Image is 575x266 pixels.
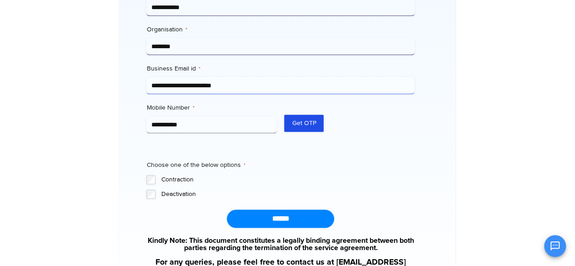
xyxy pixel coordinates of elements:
legend: Choose one of the below options [146,161,245,170]
a: Kindly Note: This document constitutes a legally binding agreement between both parties regarding... [146,237,415,251]
label: Mobile Number [146,103,277,112]
label: Organisation [146,25,415,34]
label: Business Email id [146,64,415,73]
button: Get OTP [284,115,324,132]
button: Open chat [544,235,566,257]
label: Deactivation [161,190,415,199]
label: Contraction [161,175,415,184]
